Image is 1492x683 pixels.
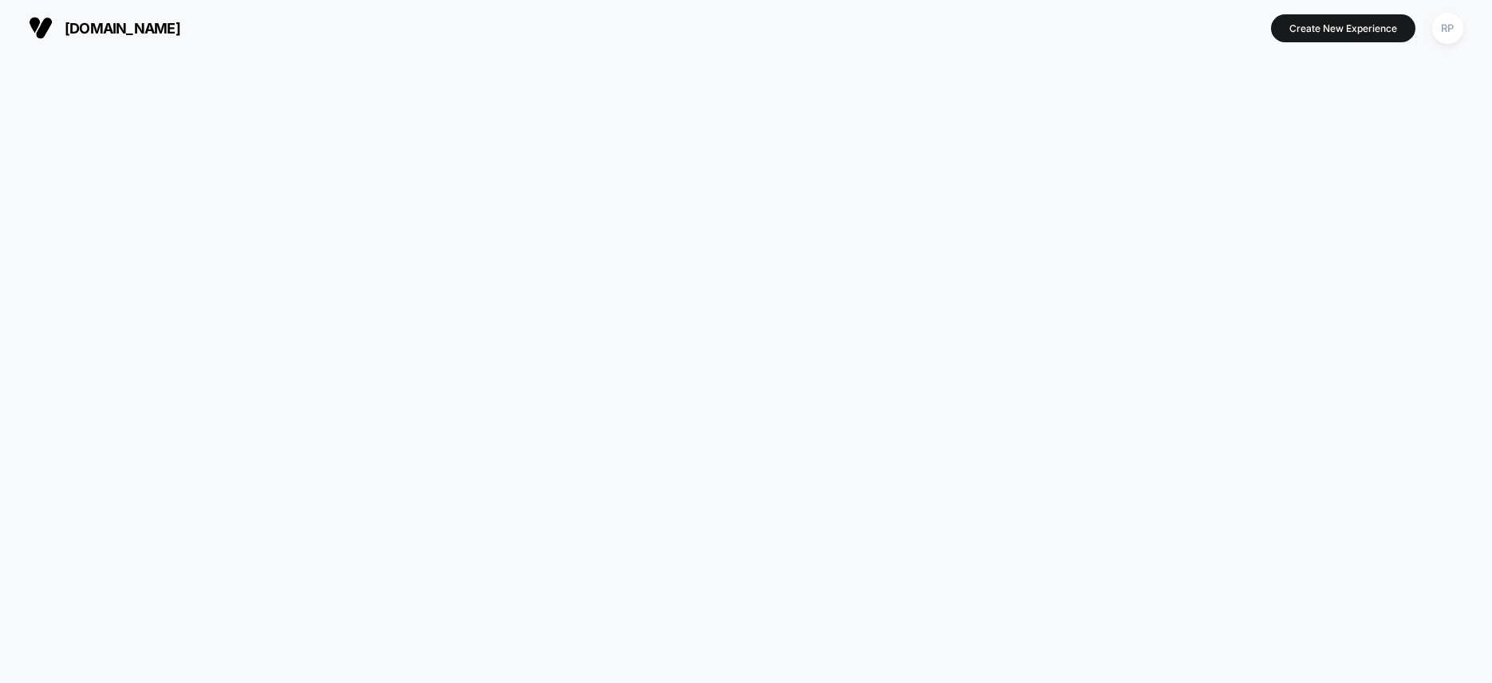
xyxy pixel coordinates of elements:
button: Create New Experience [1271,14,1415,42]
div: RP [1432,13,1463,44]
button: RP [1427,12,1468,45]
img: Visually logo [29,16,53,40]
span: [DOMAIN_NAME] [65,20,180,37]
button: [DOMAIN_NAME] [24,15,185,41]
